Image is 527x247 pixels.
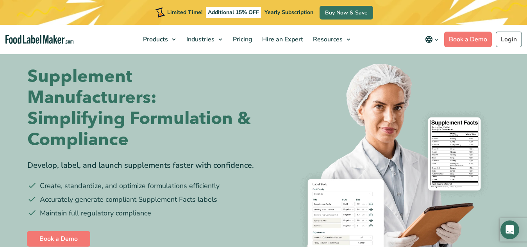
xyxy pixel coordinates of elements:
li: Maintain full regulatory compliance [27,208,258,219]
h1: Supplement Manufacturers: Simplifying Formulation & Compliance [27,66,258,150]
div: Develop, label, and launch supplements faster with confidence. [27,160,258,171]
a: Hire an Expert [257,25,306,54]
a: Buy Now & Save [320,6,373,20]
a: Login [496,32,522,47]
a: Resources [308,25,354,54]
a: Products [138,25,180,54]
li: Accurately generate compliant Supplement Facts labels [27,194,258,205]
a: Industries [182,25,226,54]
span: Industries [184,35,215,44]
span: Resources [311,35,343,44]
span: Products [141,35,169,44]
span: Additional 15% OFF [206,7,261,18]
li: Create, standardize, and optimize formulations efficiently [27,181,258,191]
span: Pricing [230,35,253,44]
span: Yearly Subscription [264,9,313,16]
a: Book a Demo [444,32,492,47]
a: Book a Demo [27,231,90,247]
span: Limited Time! [167,9,202,16]
span: Hire an Expert [260,35,304,44]
div: Open Intercom Messenger [500,220,519,239]
a: Pricing [228,25,255,54]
